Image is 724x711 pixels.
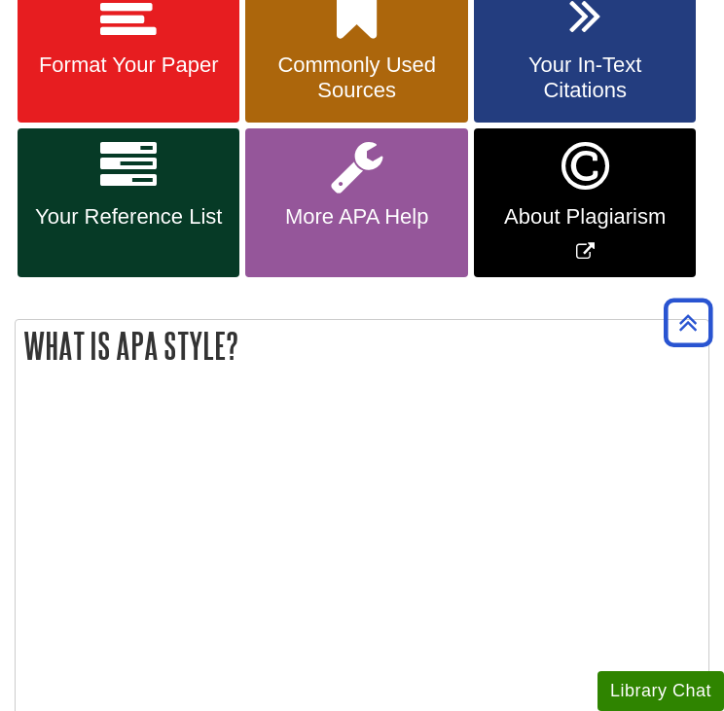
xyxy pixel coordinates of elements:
iframe: What is APA? [25,396,570,702]
span: Your In-Text Citations [489,53,681,103]
h2: What is APA Style? [16,320,708,372]
a: Back to Top [657,309,719,336]
a: More APA Help [245,128,467,277]
span: Commonly Used Sources [260,53,452,103]
a: Link opens in new window [474,128,696,277]
span: More APA Help [260,204,452,230]
span: About Plagiarism [489,204,681,230]
a: Your Reference List [18,128,239,277]
span: Format Your Paper [32,53,225,78]
button: Library Chat [597,671,724,711]
span: Your Reference List [32,204,225,230]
